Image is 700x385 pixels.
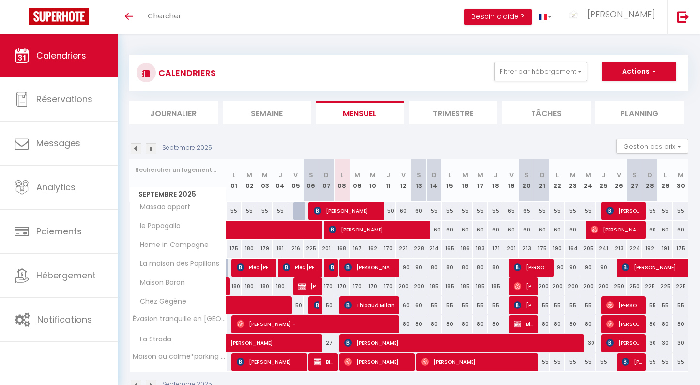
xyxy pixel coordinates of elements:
th: 07 [319,159,334,202]
div: 170 [380,277,396,295]
button: Besoin d'aide ? [464,9,532,25]
div: 185 [457,277,473,295]
li: Tâches [502,101,591,124]
div: 80 [473,259,488,277]
div: 60 [396,296,411,314]
span: [PERSON_NAME] [606,296,642,314]
li: Planning [595,101,684,124]
abbr: J [494,170,498,180]
div: 180 [257,277,273,295]
div: 200 [411,277,426,295]
div: 30 [580,334,596,352]
span: Massao appart [131,202,193,213]
div: 205 [580,240,596,258]
th: 18 [488,159,503,202]
div: 60 [519,221,534,239]
div: 60 [442,221,457,239]
div: 241 [596,240,611,258]
span: [PERSON_NAME] [421,353,535,371]
button: Filtrer par hébergement [494,62,587,81]
span: [PERSON_NAME] [314,201,381,220]
div: 80 [396,315,411,333]
img: ... [566,10,581,20]
span: Maison au calme*parking privé*wifi [131,353,228,360]
div: 80 [426,315,442,333]
span: Hébergement [36,269,96,281]
abbr: M [678,170,684,180]
div: 181 [273,240,288,258]
div: 55 [580,202,596,220]
span: Notifications [37,313,92,325]
div: 225 [673,277,688,295]
th: 21 [534,159,550,202]
div: 55 [642,296,657,314]
div: 55 [257,202,273,220]
div: 60 [550,221,565,239]
div: 60 [488,221,503,239]
div: 165 [442,240,457,258]
div: 55 [534,202,550,220]
div: 170 [334,277,350,295]
span: Réservations [36,93,92,105]
th: 30 [673,159,688,202]
div: 55 [580,353,596,371]
div: 200 [596,277,611,295]
div: 183 [473,240,488,258]
abbr: M [570,170,576,180]
div: 55 [442,202,457,220]
div: 175 [673,240,688,258]
div: 201 [503,240,519,258]
abbr: V [293,170,298,180]
div: 65 [503,202,519,220]
span: [PERSON_NAME] [514,258,550,277]
div: 60 [426,221,442,239]
div: 55 [534,353,550,371]
div: 80 [442,259,457,277]
div: 55 [227,202,242,220]
div: 200 [534,277,550,295]
div: 162 [365,240,380,258]
span: Maison Baron [131,277,187,288]
span: le Papagallo [131,221,183,231]
th: 23 [565,159,580,202]
div: 180 [242,277,257,295]
div: 55 [642,353,657,371]
span: Paiements [36,225,82,237]
div: 80 [473,315,488,333]
div: 60 [657,221,673,239]
span: Piec [PERSON_NAME] [283,258,319,277]
div: 213 [519,240,534,258]
span: Home in Campagne [131,240,211,250]
div: 80 [534,315,550,333]
div: 30 [642,334,657,352]
div: 55 [242,202,257,220]
abbr: V [509,170,514,180]
div: 60 [534,221,550,239]
div: 90 [411,259,426,277]
div: 191 [657,240,673,258]
div: 55 [642,202,657,220]
div: 50 [319,296,334,314]
div: 175 [227,240,242,258]
th: 14 [426,159,442,202]
img: logout [677,11,689,23]
div: 80 [488,315,503,333]
span: Chercher [148,11,181,21]
th: 20 [519,159,534,202]
span: [PERSON_NAME] [514,296,534,314]
div: 50 [380,202,396,220]
span: Chez Gégène [131,296,189,307]
div: 170 [350,277,365,295]
abbr: M [585,170,591,180]
div: 55 [273,202,288,220]
div: 55 [488,202,503,220]
div: 80 [565,315,580,333]
div: 55 [457,202,473,220]
div: 185 [488,277,503,295]
div: 90 [565,259,580,277]
div: 185 [442,277,457,295]
li: Trimestre [409,101,498,124]
abbr: D [647,170,652,180]
div: 200 [550,277,565,295]
th: 19 [503,159,519,202]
